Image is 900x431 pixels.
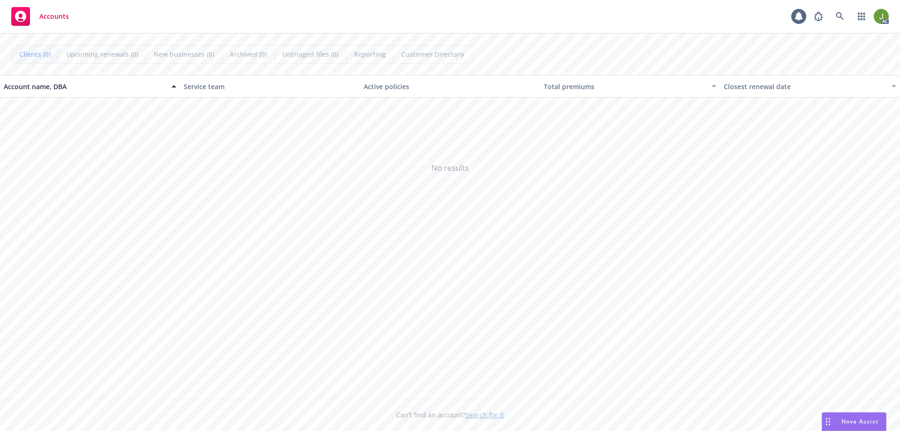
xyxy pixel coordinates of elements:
span: Reporting [354,49,386,59]
span: Upcoming renewals (0) [66,49,138,59]
span: Untriaged files (0) [282,49,338,59]
a: Switch app [852,7,871,26]
div: Service team [184,82,356,91]
button: Service team [180,75,360,98]
a: Search for it [465,410,504,419]
span: Can't find an account? [396,410,504,420]
button: Closest renewal date [720,75,900,98]
img: photo [874,9,889,24]
button: Nova Assist [822,412,886,431]
span: Archived (0) [230,49,267,59]
span: Clients (0) [19,49,51,59]
button: Total premiums [540,75,720,98]
div: Total premiums [544,82,706,91]
a: Accounts [7,3,73,30]
div: Active policies [364,82,536,91]
div: Drag to move [822,413,834,431]
a: Report a Bug [809,7,828,26]
div: Closest renewal date [724,82,886,91]
span: Customer Directory [401,49,465,59]
span: Nova Assist [841,417,878,425]
span: Accounts [39,13,69,20]
a: Search [831,7,849,26]
button: Active policies [360,75,540,98]
span: New businesses (0) [154,49,214,59]
div: Account name, DBA [4,82,166,91]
